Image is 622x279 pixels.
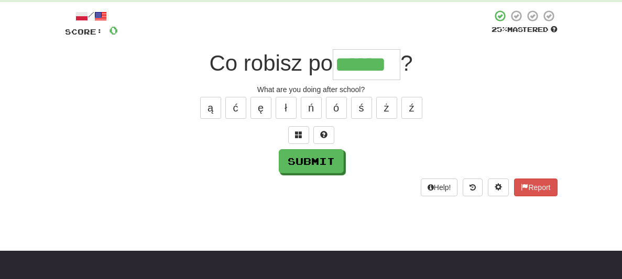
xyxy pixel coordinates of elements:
[421,178,458,196] button: Help!
[65,84,558,95] div: What are you doing after school?
[225,97,246,119] button: ć
[313,126,334,144] button: Single letter hint - you only get 1 per sentence and score half the points! alt+h
[326,97,347,119] button: ó
[288,126,309,144] button: Switch sentence to multiple choice alt+p
[209,51,333,75] span: Co robisz po
[376,97,397,119] button: ż
[514,178,557,196] button: Report
[401,97,422,119] button: ź
[492,25,558,35] div: Mastered
[463,178,483,196] button: Round history (alt+y)
[351,97,372,119] button: ś
[276,97,297,119] button: ł
[65,9,118,23] div: /
[279,149,344,173] button: Submit
[250,97,271,119] button: ę
[200,97,221,119] button: ą
[109,24,118,37] span: 0
[65,27,103,36] span: Score:
[492,25,507,34] span: 25 %
[301,97,322,119] button: ń
[400,51,412,75] span: ?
